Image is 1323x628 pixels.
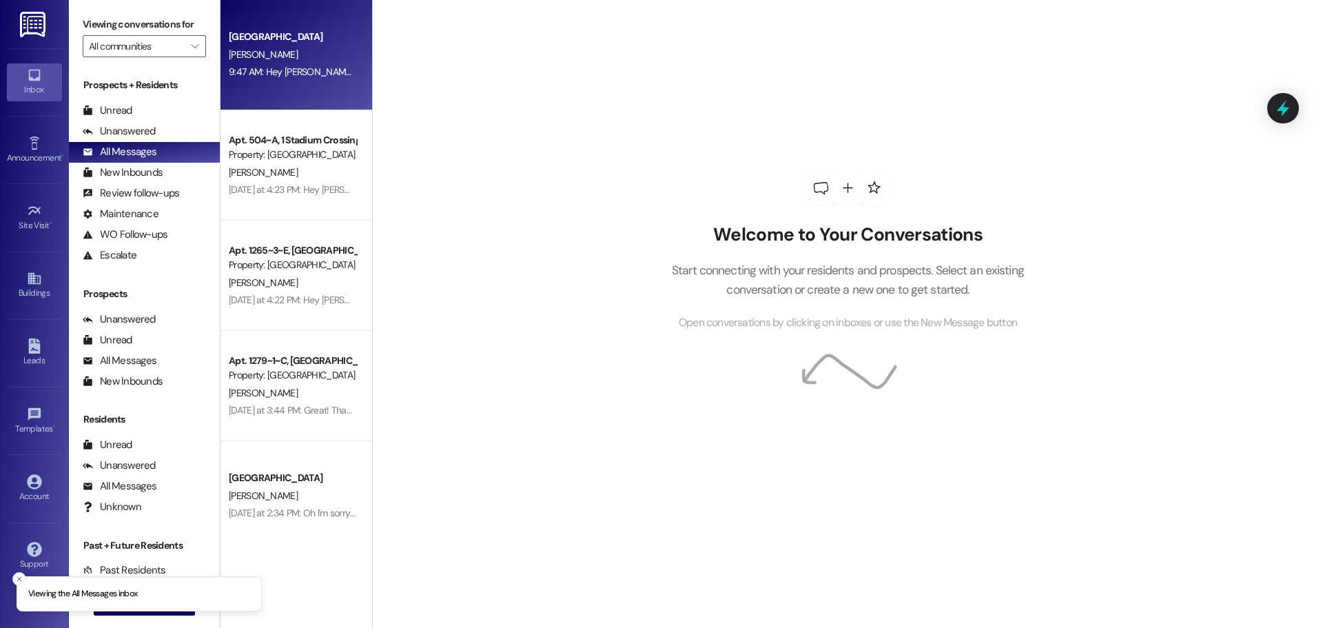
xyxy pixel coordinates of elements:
a: Buildings [7,267,62,304]
div: Property: [GEOGRAPHIC_DATA] [229,258,356,272]
img: ResiDesk Logo [20,12,48,37]
div: [GEOGRAPHIC_DATA] [229,471,356,485]
span: • [61,151,63,161]
div: New Inbounds [83,165,163,180]
div: Property: [GEOGRAPHIC_DATA] [229,368,356,383]
div: Property: [GEOGRAPHIC_DATA] [229,148,356,162]
div: [DATE] at 2:34 PM: Oh I'm sorry about that, I don't know why it wouldn't have my last name on it.... [229,507,739,519]
div: Past + Future Residents [69,538,220,553]
div: [DATE] at 3:44 PM: Great! Thank you! [229,404,375,416]
div: Unread [83,103,132,118]
div: 9:47 AM: Hey [PERSON_NAME], I saw you created an application with us. Do you have any questions f... [229,65,663,78]
span: [PERSON_NAME] [229,387,298,399]
div: Apt. 1279~1~C, [GEOGRAPHIC_DATA] [229,354,356,368]
div: Unread [83,438,132,452]
div: WO Follow-ups [83,227,167,242]
a: Support [7,538,62,575]
div: Prospects + Residents [69,78,220,92]
div: Unanswered [83,312,156,327]
a: Templates • [7,403,62,440]
span: [PERSON_NAME] [229,48,298,61]
i:  [191,41,198,52]
div: Apt. 504~A, 1 Stadium Crossing [229,133,356,148]
div: New Inbounds [83,374,163,389]
span: [PERSON_NAME] [229,489,298,502]
div: Past Residents [83,563,166,578]
a: Account [7,470,62,507]
div: [GEOGRAPHIC_DATA] [229,30,356,44]
span: • [50,219,52,228]
div: Escalate [83,248,136,263]
span: [PERSON_NAME] [229,276,298,289]
div: [DATE] at 4:22 PM: Hey [PERSON_NAME]! We have a package that was delivered to the office for you.... [229,294,875,306]
div: Unanswered [83,124,156,139]
div: All Messages [83,145,156,159]
div: [DATE] at 4:23 PM: Hey [PERSON_NAME]! We have a package that was delivered to the office for you.... [229,183,875,196]
a: Leads [7,334,62,372]
div: Maintenance [83,207,158,221]
div: Unread [83,333,132,347]
input: All communities [89,35,184,57]
div: Apt. 1265~3~E, [GEOGRAPHIC_DATA] [229,243,356,258]
div: Unanswered [83,458,156,473]
label: Viewing conversations for [83,14,206,35]
div: All Messages [83,479,156,494]
p: Viewing the All Messages inbox [28,588,138,600]
a: Site Visit • [7,199,62,236]
span: [PERSON_NAME] [229,166,298,179]
div: All Messages [83,354,156,368]
div: Residents [69,412,220,427]
p: Start connecting with your residents and prospects. Select an existing conversation or create a n... [650,261,1045,300]
a: Inbox [7,63,62,101]
div: Prospects [69,287,220,301]
div: Review follow-ups [83,186,179,201]
button: Close toast [12,572,26,586]
span: • [53,422,55,432]
h2: Welcome to Your Conversations [650,224,1045,246]
div: Unknown [83,500,141,514]
span: Open conversations by clicking on inboxes or use the New Message button [679,314,1017,332]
